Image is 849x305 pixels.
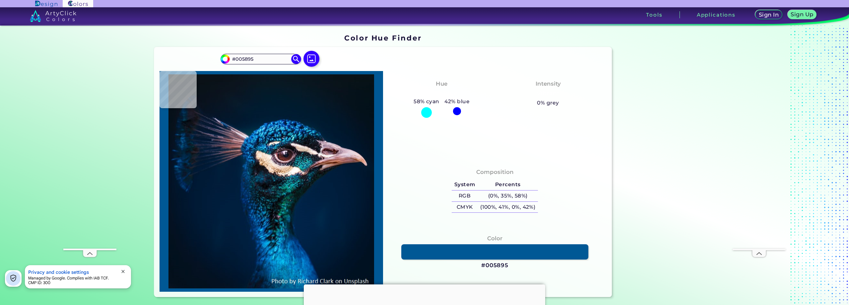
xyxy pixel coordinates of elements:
[436,79,447,89] h4: Hue
[646,12,662,17] h3: Tools
[452,179,478,190] h5: System
[411,97,442,106] h5: 58% cyan
[478,202,538,213] h5: (100%, 41%, 0%, 42%)
[487,234,502,243] h4: Color
[30,10,77,22] img: logo_artyclick_colors_white.svg
[163,74,380,288] img: img_pavlin.jpg
[303,51,319,67] img: icon picture
[478,179,538,190] h5: Percents
[791,12,813,17] h5: Sign Up
[478,191,538,201] h5: (0%, 35%, 58%)
[537,99,559,107] h5: 0% grey
[481,262,508,269] h3: #005895
[476,167,514,177] h4: Composition
[452,202,478,213] h5: CMYK
[536,79,561,89] h4: Intensity
[291,54,301,64] img: icon search
[534,90,562,98] h3: Vibrant
[423,90,460,98] h3: Cyan-Blue
[35,1,57,7] img: ArtyClick Design logo
[615,32,697,299] iframe: Advertisement
[344,33,422,43] h1: Color Hue Finder
[230,54,292,63] input: type color..
[442,97,472,106] h5: 42% blue
[63,49,116,249] iframe: Advertisement
[697,12,736,17] h3: Applications
[755,10,782,19] a: Sign In
[759,12,779,17] h5: Sign In
[733,49,786,249] iframe: Advertisement
[452,191,478,201] h5: RGB
[788,10,817,19] a: Sign Up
